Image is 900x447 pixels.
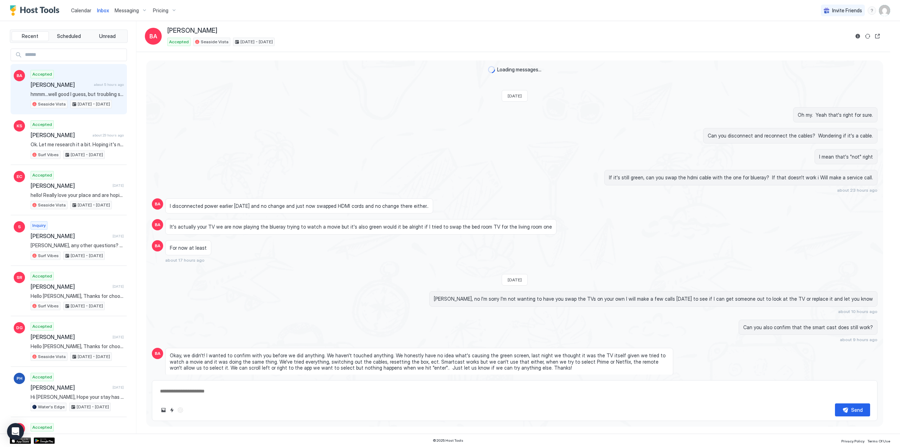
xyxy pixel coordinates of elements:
span: Surf Vibes [38,253,59,259]
span: about 23 hours ago [837,187,877,193]
span: Oh my. Yeah that's right for sure. [798,112,873,118]
span: PH [17,375,22,382]
a: Privacy Policy [841,437,864,444]
span: [PERSON_NAME] [31,182,110,189]
span: Pricing [153,7,168,14]
button: Unread [89,31,126,41]
span: [DATE] - [DATE] [71,253,103,259]
span: about 10 hours ago [838,309,877,314]
span: BA [155,201,160,207]
a: Google Play Store [34,438,55,444]
a: App Store [10,438,31,444]
div: Send [851,406,863,414]
span: hello! Really love your place and are hoping to book it- is there 2 parking spots available? we h... [31,192,124,198]
span: Hello [PERSON_NAME], Thanks for choosing to stay at our place! We are sure you will love it. We w... [31,293,124,299]
div: User profile [879,5,890,16]
div: Host Tools Logo [10,5,63,16]
span: Surf Vibes [38,303,59,309]
span: SR [17,274,22,281]
span: Terms Of Use [867,439,890,443]
button: Scheduled [50,31,88,41]
span: [PERSON_NAME] [31,283,110,290]
span: BA [155,350,160,357]
span: BA [17,72,22,79]
span: Accepted [32,424,52,430]
span: Can you disconnect and reconnect the cables? Wondering if it's a cable. [708,133,873,139]
a: Terms Of Use [867,437,890,444]
button: Quick reply [168,406,176,414]
button: Send [835,403,870,416]
span: BA [155,243,160,249]
span: Inquiry [32,222,46,229]
span: Accepted [169,39,189,45]
span: [PERSON_NAME] [31,81,91,88]
span: Seaside Vista [38,101,66,107]
a: Inbox [97,7,109,14]
button: Open reservation [873,32,882,40]
span: Accepted [32,273,52,279]
span: Water's Edge [38,404,65,410]
button: Upload image [159,406,168,414]
span: KS [17,123,22,129]
span: Calendar [71,7,91,13]
input: Input Field [22,49,127,61]
span: [PERSON_NAME] [31,232,110,240]
div: Open Intercom Messenger [7,423,24,440]
span: Recent [22,33,38,39]
span: Accepted [32,172,52,178]
span: Seaside Vista [201,39,229,45]
span: [PERSON_NAME] [31,132,90,139]
span: [PERSON_NAME] [167,27,217,35]
span: Inbox [97,7,109,13]
span: Hi [PERSON_NAME], Hope your stay has been good so far. As we get close to your check out date I w... [31,394,124,400]
span: [DATE] - [DATE] [78,101,110,107]
span: [PERSON_NAME] [31,384,110,391]
span: Ok. Let me research it a bit. Hoping it's not nothing you too much. [31,141,124,148]
span: Messaging [115,7,139,14]
span: [DATE] [508,277,522,282]
span: Loading messages... [497,66,541,73]
span: [DATE] - [DATE] [71,152,103,158]
div: loading [488,66,495,73]
button: Reservation information [854,32,862,40]
span: BA [149,32,157,40]
span: For now at least [170,245,207,251]
span: Privacy Policy [841,439,864,443]
span: [PERSON_NAME] [31,333,110,340]
span: hmmm...well good I guess, but troubling since its happening randomly. [31,91,124,97]
span: Scheduled [57,33,81,39]
span: Surf Vibes [38,152,59,158]
span: DG [16,325,23,331]
div: menu [868,6,876,15]
span: Seaside Vista [38,202,66,208]
span: [DATE] [112,183,124,188]
span: If it's still green, can you swap the hdmi cable with the one for blueray? If that doesn't work i... [609,174,873,181]
span: Accepted [32,71,52,77]
span: © 2025 Host Tools [433,438,463,443]
span: [DATE] [112,335,124,339]
span: [DATE] - [DATE] [240,39,273,45]
span: [DATE] [508,93,522,98]
span: about 9 hours ago [840,337,877,342]
span: Accepted [32,323,52,330]
span: [PERSON_NAME], any other questions? Are you still interested in the property that week? [31,242,124,249]
span: Seaside Vista [38,353,66,360]
span: Invite Friends [832,7,862,14]
div: tab-group [10,30,128,43]
span: Unread [99,33,116,39]
button: Recent [12,31,49,41]
span: I mean that's "not" right [819,154,873,160]
span: [DATE] - [DATE] [77,404,109,410]
span: Hello [PERSON_NAME], Thanks for choosing to stay at our place! We are sure you will love it. We w... [31,343,124,350]
span: S [18,224,21,230]
span: Accepted [32,121,52,128]
span: about 17 hours ago [165,257,205,263]
span: Accepted [32,374,52,380]
span: [PERSON_NAME], no I'm sorry I'm not wanting to have you swap the TVs on your own I will make a fe... [434,296,873,302]
span: [DATE] [112,234,124,238]
a: Calendar [71,7,91,14]
span: I disconnected power earlier [DATE] and no change and just now swapped HDMI cords and no change t... [170,203,429,209]
span: Can you also confirm that the smart cast does still work? [743,324,873,331]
